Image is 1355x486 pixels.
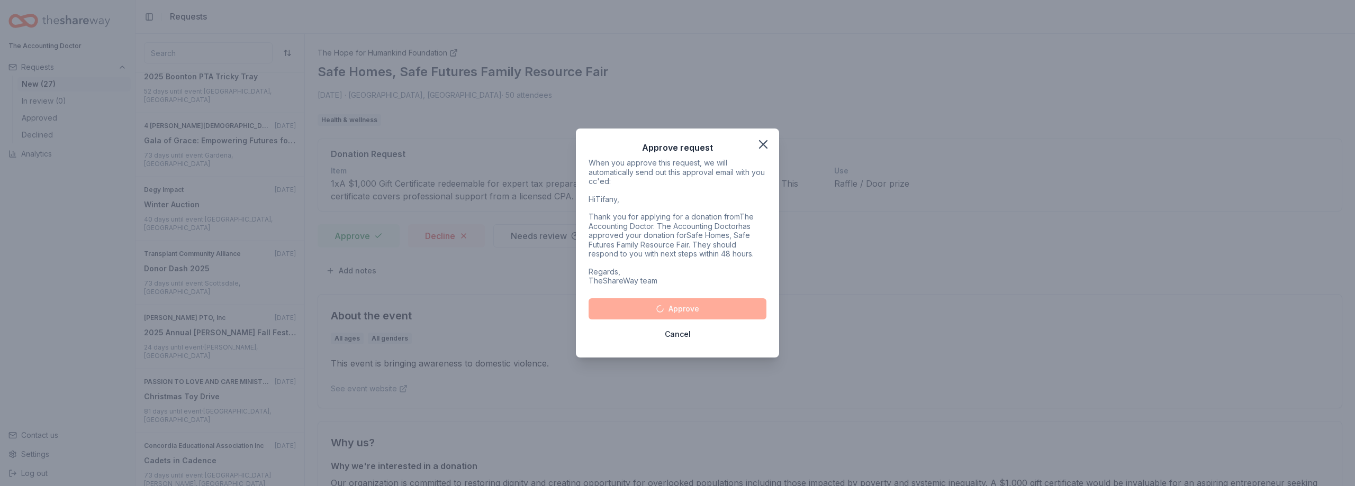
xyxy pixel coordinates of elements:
[589,267,766,286] p: Regards, TheShareWay team
[589,212,766,259] p: Thank you for applying for a donation from The Accounting Doctor . The Accounting Doctor has appr...
[589,158,766,186] p: When you approve this request, we will automatically send out this approval email with you cc'ed:
[589,195,766,204] p: Hi Tifany ,
[642,141,713,154] div: Approve request
[589,324,766,345] button: Cancel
